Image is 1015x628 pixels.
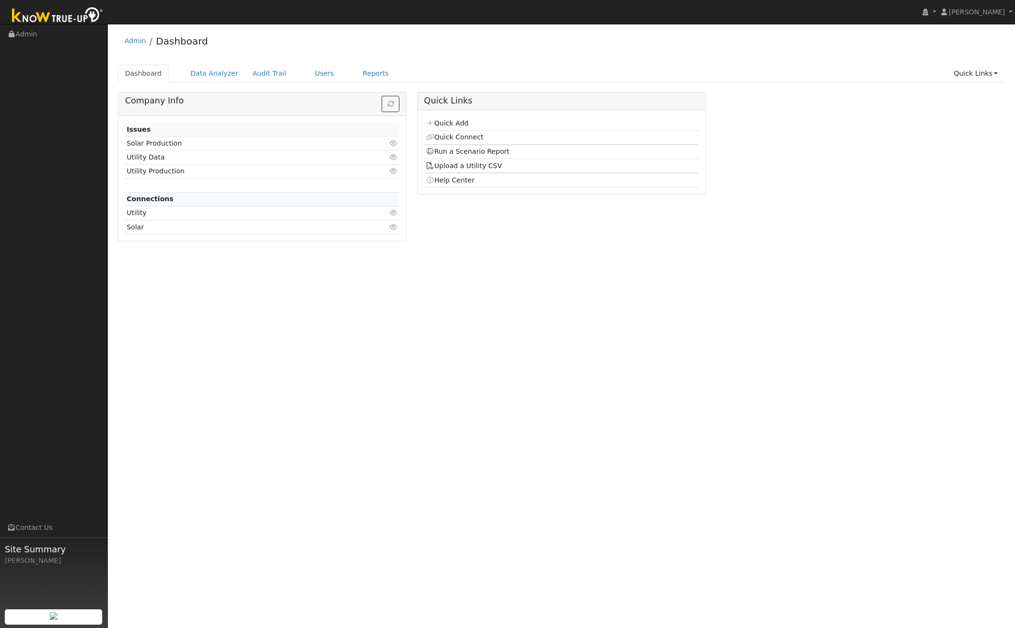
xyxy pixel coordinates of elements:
[156,35,208,47] a: Dashboard
[127,126,151,133] strong: Issues
[7,5,108,27] img: Know True-Up
[426,133,483,141] a: Quick Connect
[426,119,468,127] a: Quick Add
[5,556,103,566] div: [PERSON_NAME]
[125,37,146,45] a: Admin
[426,176,475,184] a: Help Center
[949,8,1005,16] span: [PERSON_NAME]
[245,65,293,82] a: Audit Trail
[5,543,103,556] span: Site Summary
[946,65,1005,82] a: Quick Links
[426,148,510,155] a: Run a Scenario Report
[125,220,355,234] td: Solar
[426,162,502,170] a: Upload a Utility CSV
[389,140,398,147] i: Click to view
[183,65,245,82] a: Data Analyzer
[50,612,58,620] img: retrieve
[308,65,341,82] a: Users
[389,154,398,160] i: Click to view
[118,65,169,82] a: Dashboard
[356,65,396,82] a: Reports
[127,195,174,203] strong: Connections
[125,96,400,106] h5: Company Info
[424,96,699,106] h5: Quick Links
[125,137,355,150] td: Solar Production
[389,209,398,216] i: Click to view
[389,168,398,174] i: Click to view
[125,150,355,164] td: Utility Data
[125,164,355,178] td: Utility Production
[125,206,355,220] td: Utility
[389,224,398,230] i: Click to view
